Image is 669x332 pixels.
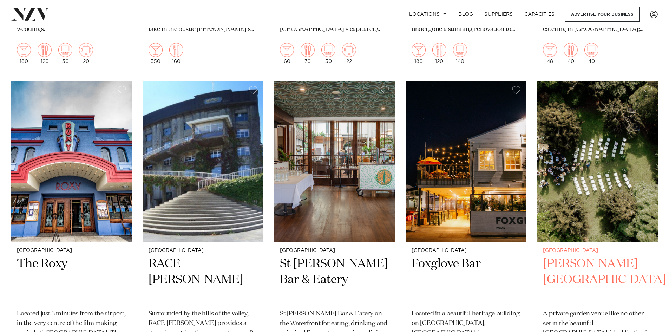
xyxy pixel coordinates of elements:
[321,43,335,57] img: theatre.png
[432,43,446,64] div: 120
[584,43,598,57] img: theatre.png
[280,43,294,57] img: cocktail.png
[412,43,426,64] div: 180
[564,43,578,57] img: dining.png
[149,43,163,64] div: 350
[58,43,72,64] div: 30
[280,248,389,253] small: [GEOGRAPHIC_DATA]
[17,256,126,304] h2: The Roxy
[149,43,163,57] img: cocktail.png
[17,43,31,64] div: 180
[543,248,652,253] small: [GEOGRAPHIC_DATA]
[11,8,50,20] img: nzv-logo.png
[149,256,258,304] h2: RACE [PERSON_NAME]
[58,43,72,57] img: theatre.png
[543,43,557,57] img: cocktail.png
[453,7,479,22] a: BLOG
[543,43,557,64] div: 48
[17,248,126,253] small: [GEOGRAPHIC_DATA]
[543,256,652,304] h2: [PERSON_NAME][GEOGRAPHIC_DATA]
[280,256,389,304] h2: St [PERSON_NAME] Bar & Eatery
[301,43,315,57] img: dining.png
[169,43,183,57] img: dining.png
[479,7,518,22] a: SUPPLIERS
[79,43,93,64] div: 20
[453,43,467,64] div: 140
[565,7,640,22] a: Advertise your business
[38,43,52,57] img: dining.png
[38,43,52,64] div: 120
[280,43,294,64] div: 60
[301,43,315,64] div: 70
[453,43,467,57] img: theatre.png
[342,43,356,64] div: 22
[584,43,598,64] div: 40
[432,43,446,57] img: dining.png
[519,7,560,22] a: Capacities
[412,43,426,57] img: cocktail.png
[169,43,183,64] div: 160
[564,43,578,64] div: 40
[17,43,31,57] img: cocktail.png
[404,7,453,22] a: Locations
[149,248,258,253] small: [GEOGRAPHIC_DATA]
[342,43,356,57] img: meeting.png
[412,248,521,253] small: [GEOGRAPHIC_DATA]
[79,43,93,57] img: meeting.png
[412,256,521,304] h2: Foxglove Bar
[321,43,335,64] div: 50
